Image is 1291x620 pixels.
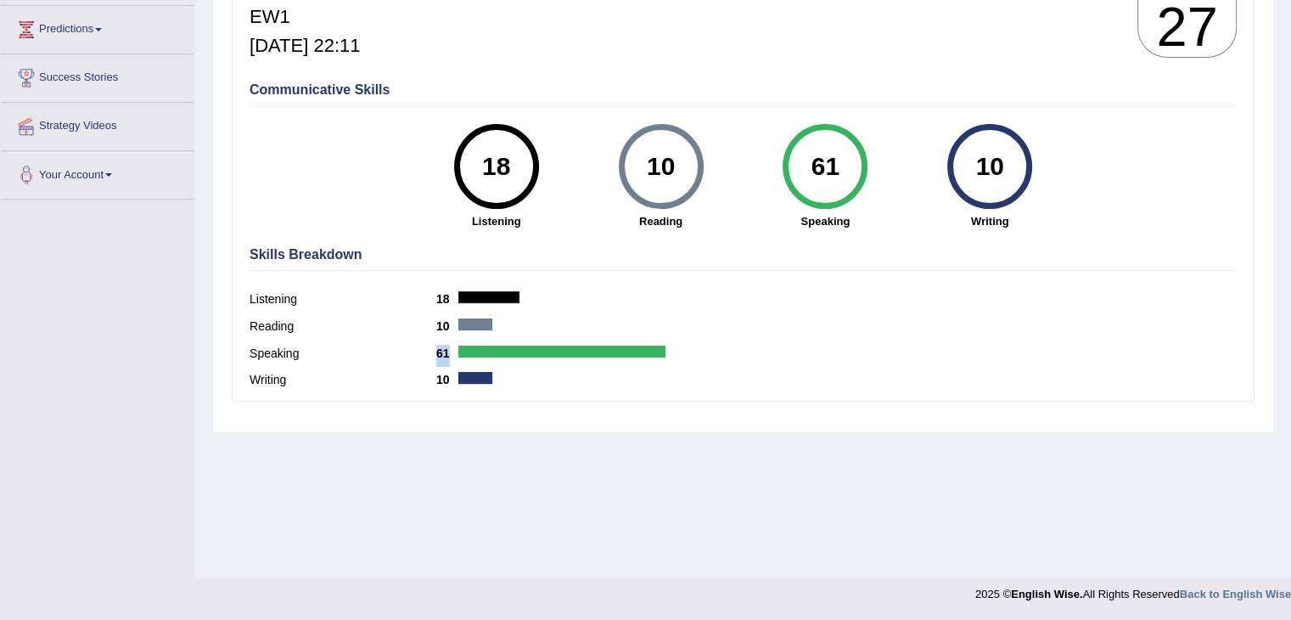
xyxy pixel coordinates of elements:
[465,131,527,202] div: 18
[250,247,1237,262] h4: Skills Breakdown
[436,292,458,306] b: 18
[250,36,360,56] h5: [DATE] 22:11
[250,82,1237,98] h4: Communicative Skills
[250,345,436,363] label: Speaking
[436,347,458,360] b: 61
[1011,588,1082,600] strong: English Wise.
[250,371,436,389] label: Writing
[1,54,194,97] a: Success Stories
[916,213,1064,229] strong: Writing
[250,318,436,335] label: Reading
[975,578,1291,602] div: 2025 © All Rights Reserved
[436,319,458,333] b: 10
[1,103,194,145] a: Strategy Videos
[250,290,436,308] label: Listening
[587,213,735,229] strong: Reading
[630,131,692,202] div: 10
[436,373,458,386] b: 10
[1,6,194,48] a: Predictions
[751,213,899,229] strong: Speaking
[1180,588,1291,600] a: Back to English Wise
[250,7,360,27] h5: EW1
[423,213,570,229] strong: Listening
[794,131,856,202] div: 61
[1,151,194,194] a: Your Account
[959,131,1021,202] div: 10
